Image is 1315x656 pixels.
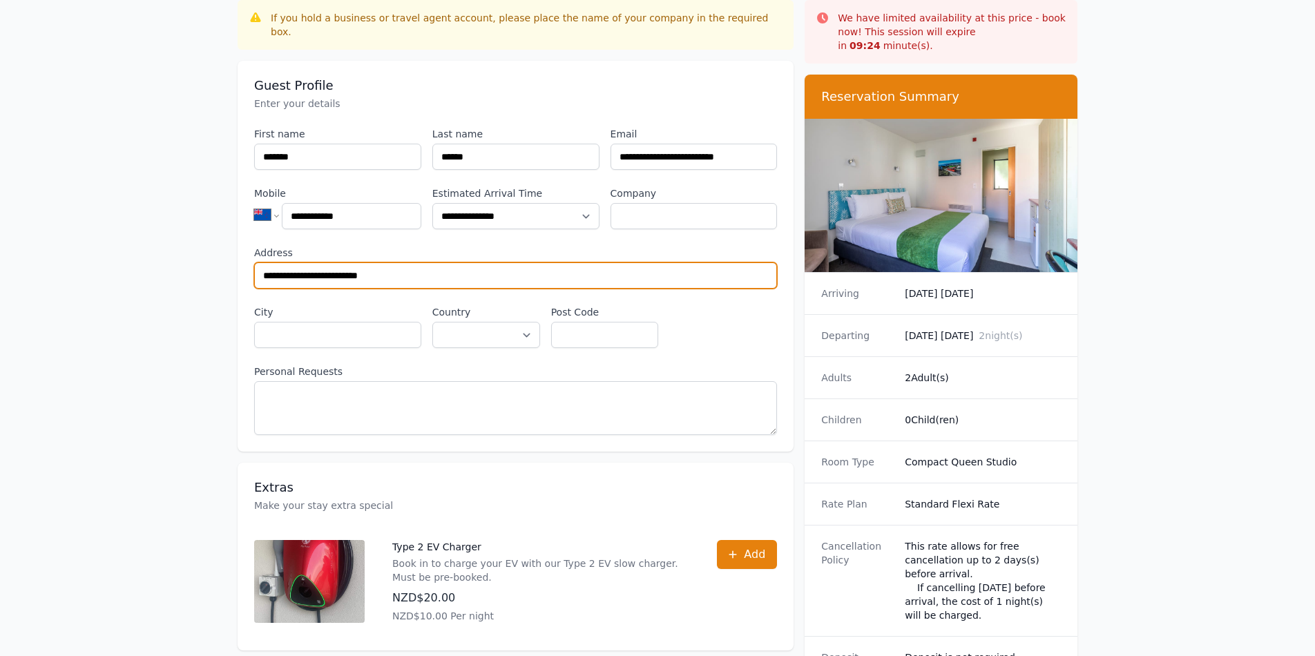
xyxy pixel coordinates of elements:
[905,539,1061,622] div: This rate allows for free cancellation up to 2 days(s) before arrival. If cancelling [DATE] befor...
[432,186,599,200] label: Estimated Arrival Time
[254,127,421,141] label: First name
[805,119,1077,272] img: Compact Queen Studio
[821,539,894,622] dt: Cancellation Policy
[392,609,689,623] p: NZD$10.00 Per night
[744,546,765,563] span: Add
[254,246,777,260] label: Address
[838,11,1066,52] p: We have limited availability at this price - book now! This session will expire in minute(s).
[821,497,894,511] dt: Rate Plan
[821,287,894,300] dt: Arriving
[717,540,777,569] button: Add
[850,40,881,51] strong: 09 : 24
[905,329,1061,343] dd: [DATE] [DATE]
[254,479,777,496] h3: Extras
[254,77,777,94] h3: Guest Profile
[254,305,421,319] label: City
[821,455,894,469] dt: Room Type
[905,413,1061,427] dd: 0 Child(ren)
[905,497,1061,511] dd: Standard Flexi Rate
[392,590,689,606] p: NZD$20.00
[432,305,540,319] label: Country
[254,365,777,378] label: Personal Requests
[432,127,599,141] label: Last name
[821,88,1061,105] h3: Reservation Summary
[905,455,1061,469] dd: Compact Queen Studio
[611,186,778,200] label: Company
[905,371,1061,385] dd: 2 Adult(s)
[821,371,894,385] dt: Adults
[392,557,689,584] p: Book in to charge your EV with our Type 2 EV slow charger. Must be pre-booked.
[254,499,777,512] p: Make your stay extra special
[821,329,894,343] dt: Departing
[254,540,365,623] img: Type 2 EV Charger
[979,330,1022,341] span: 2 night(s)
[611,127,778,141] label: Email
[254,186,421,200] label: Mobile
[271,11,783,39] div: If you hold a business or travel agent account, please place the name of your company in the requ...
[821,413,894,427] dt: Children
[392,540,689,554] p: Type 2 EV Charger
[905,287,1061,300] dd: [DATE] [DATE]
[551,305,659,319] label: Post Code
[254,97,777,110] p: Enter your details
